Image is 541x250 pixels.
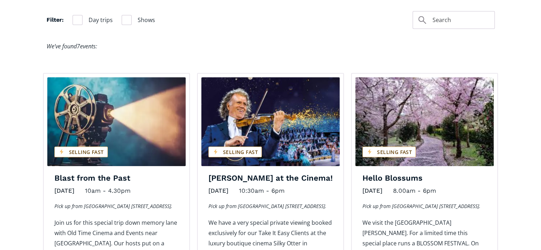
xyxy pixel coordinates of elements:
[89,15,113,25] span: Day trips
[77,42,80,50] span: 7
[239,185,285,196] div: 10:30am - 6pm
[393,185,436,196] div: 8.00am - 6pm
[54,147,108,158] div: Selling fast
[85,185,131,196] div: 10am - 4.30pm
[47,15,155,25] form: Filter
[208,173,333,183] h4: [PERSON_NAME] at the Cinema!
[47,41,97,52] div: We’ve found events:
[362,173,487,183] h4: Hello Blossums
[208,147,262,158] div: Selling fast
[54,202,179,211] p: Pick up from [GEOGRAPHIC_DATA] [STREET_ADDRESS].
[413,11,495,29] form: Filter 2
[47,16,64,24] h4: Filter:
[54,173,179,183] h4: Blast from the Past
[208,185,228,196] div: [DATE]
[138,15,155,25] span: Shows
[362,147,416,158] div: Selling fast
[208,202,333,211] p: Pick up from [GEOGRAPHIC_DATA] [STREET_ADDRESS].
[413,11,495,29] input: Search day trips and shows
[54,185,74,196] div: [DATE]
[362,202,487,211] p: Pick up from [GEOGRAPHIC_DATA] [STREET_ADDRESS].
[362,185,382,196] div: [DATE]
